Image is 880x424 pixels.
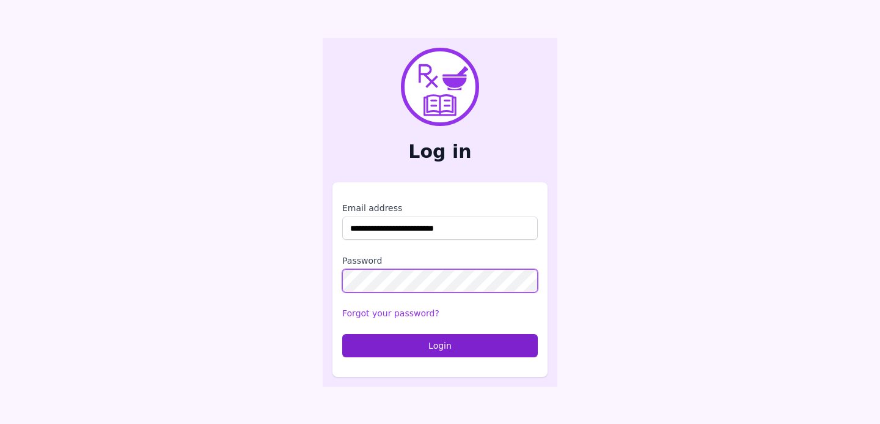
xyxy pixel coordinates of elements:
img: PharmXellence Logo [401,48,479,126]
h2: Log in [332,141,548,163]
a: Forgot your password? [342,308,439,318]
button: Login [342,334,538,357]
label: Password [342,255,538,267]
label: Email address [342,202,538,214]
